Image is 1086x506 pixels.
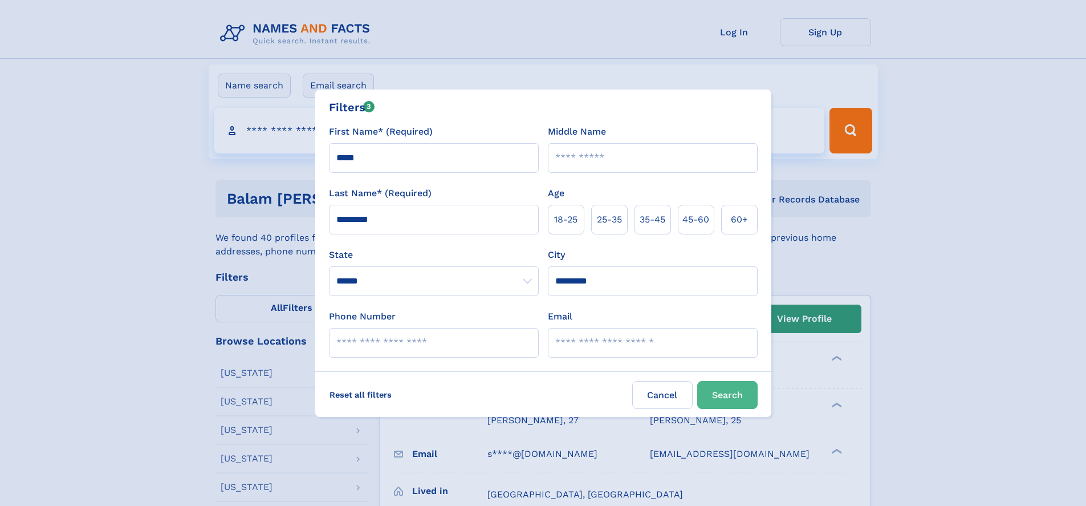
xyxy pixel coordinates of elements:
[329,125,433,139] label: First Name* (Required)
[632,381,693,409] label: Cancel
[548,187,564,200] label: Age
[322,381,399,408] label: Reset all filters
[548,310,572,323] label: Email
[329,248,539,262] label: State
[548,125,606,139] label: Middle Name
[682,213,709,226] span: 45‑60
[697,381,758,409] button: Search
[554,213,577,226] span: 18‑25
[329,99,375,116] div: Filters
[640,213,665,226] span: 35‑45
[597,213,622,226] span: 25‑35
[548,248,565,262] label: City
[329,187,432,200] label: Last Name* (Required)
[329,310,396,323] label: Phone Number
[731,213,748,226] span: 60+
